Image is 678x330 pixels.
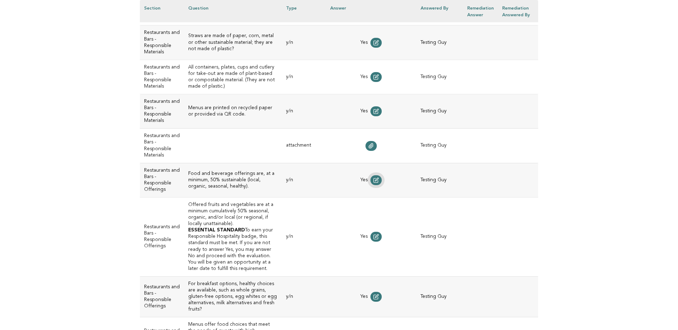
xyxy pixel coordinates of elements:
td: Restaurants and Bars - Responsible Offerings [140,276,184,317]
h3: Food and beverage offerings are, at a minimum, 50% sustainable (local, organic, seasonal, healthy). [188,171,278,190]
td: Testing Guy [416,60,463,94]
td: Testing Guy [416,25,463,60]
td: y/n [282,276,326,317]
h3: Menus are printed on recycled paper or provided via QR code. [188,105,278,118]
td: y/n [282,94,326,129]
td: y/n [282,197,326,276]
h3: Straws are made of paper, corn, metal or other sustainable material; they are not made of plastic? [188,33,278,52]
td: attachment [282,129,326,163]
td: Restaurants and Bars - Responsible Materials [140,25,184,60]
strong: ESSENTIAL STANDARD [188,228,245,232]
h3: All containers, plates, cups and cutlery for take-out are made of plant-based or compostable mate... [188,64,278,90]
h3: For breakfast options, healthy choices are available, such as whole grains, gluten-free options, ... [188,281,278,313]
h3: Offered fruits and vegetables are at a minimum cumulatively 50% seasonal, organic, and/or local (... [188,202,278,227]
div: Yes [330,38,412,48]
div: Yes [330,292,412,302]
td: y/n [282,163,326,197]
td: Restaurants and Bars - Responsible Materials [140,129,184,163]
div: Yes [330,175,412,185]
td: Restaurants and Bars - Responsible Offerings [140,163,184,197]
div: Yes [330,106,412,116]
div: Yes [330,72,412,82]
td: Restaurants and Bars - Responsible Offerings [140,197,184,276]
td: Restaurants and Bars - Responsible Materials [140,94,184,129]
td: y/n [282,25,326,60]
td: Testing Guy [416,163,463,197]
td: Testing Guy [416,276,463,317]
td: Testing Guy [416,129,463,163]
td: y/n [282,60,326,94]
td: Restaurants and Bars - Responsible Materials [140,60,184,94]
td: Testing Guy [416,197,463,276]
p: To earn your Responsible Hospitality badge, this standard must be met. If you are not ready to an... [188,227,278,272]
div: Yes [330,232,412,242]
td: Testing Guy [416,94,463,129]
